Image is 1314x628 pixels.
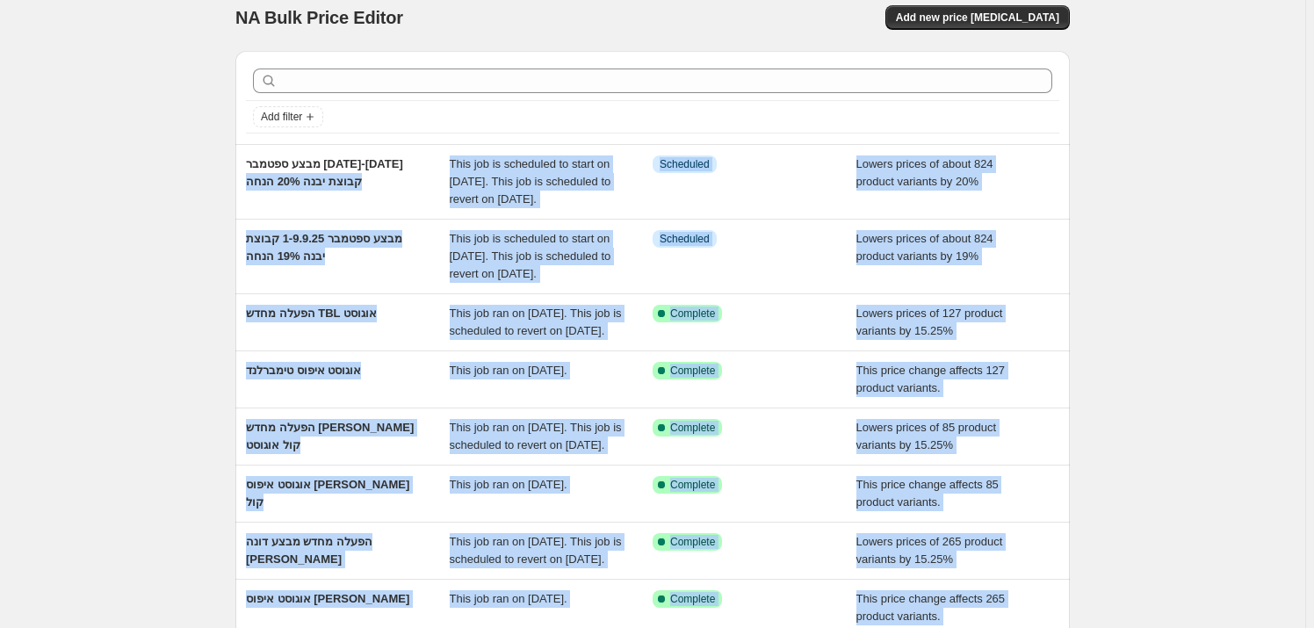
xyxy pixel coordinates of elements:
[896,11,1059,25] span: Add new price [MEDICAL_DATA]
[246,157,403,188] span: מבצע ספטמבר [DATE]-[DATE] קבוצת יבנה 20% הנחה
[246,364,361,377] span: אוגוסט איפוס טימברלנד
[246,592,409,605] span: אוגוסט איפוס [PERSON_NAME]
[670,478,715,492] span: Complete
[246,535,372,566] span: הפעלה מחדש מבצע דונה [PERSON_NAME]
[450,592,567,605] span: This job ran on [DATE].
[450,364,567,377] span: This job ran on [DATE].
[246,478,409,509] span: אוגוסט איפוס [PERSON_NAME] קול
[856,364,1006,394] span: This price change affects 127 product variants.
[450,307,622,337] span: This job ran on [DATE]. This job is scheduled to revert on [DATE].
[246,421,414,451] span: הפעלה מחדש [PERSON_NAME] קול אוגוסט
[856,307,1003,337] span: Lowers prices of 127 product variants by 15.25%
[450,478,567,491] span: This job ran on [DATE].
[450,421,622,451] span: This job ran on [DATE]. This job is scheduled to revert on [DATE].
[670,421,715,435] span: Complete
[856,592,1006,623] span: This price change affects 265 product variants.
[856,478,999,509] span: This price change affects 85 product variants.
[660,232,710,246] span: Scheduled
[261,110,302,124] span: Add filter
[856,535,1003,566] span: Lowers prices of 265 product variants by 15.25%
[670,364,715,378] span: Complete
[450,232,611,280] span: This job is scheduled to start on [DATE]. This job is scheduled to revert on [DATE].
[450,535,622,566] span: This job ran on [DATE]. This job is scheduled to revert on [DATE].
[253,106,323,127] button: Add filter
[856,421,997,451] span: Lowers prices of 85 product variants by 15.25%
[246,232,402,263] span: מבצע ספטמבר 1-9.9.25 קבוצת יבנה 19% הנחה
[856,232,993,263] span: Lowers prices of about 824 product variants by 19%
[670,307,715,321] span: Complete
[246,307,377,320] span: הפעלה מחדש TBL אוגוסט
[660,157,710,171] span: Scheduled
[670,592,715,606] span: Complete
[670,535,715,549] span: Complete
[450,157,611,206] span: This job is scheduled to start on [DATE]. This job is scheduled to revert on [DATE].
[885,5,1070,30] button: Add new price [MEDICAL_DATA]
[235,8,403,27] span: NA Bulk Price Editor
[856,157,993,188] span: Lowers prices of about 824 product variants by 20%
